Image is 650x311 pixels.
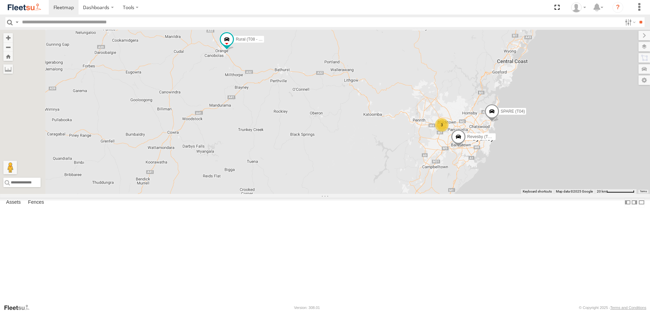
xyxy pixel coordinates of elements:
span: Revesby (T07 - [PERSON_NAME]) [467,134,531,139]
label: Search Query [14,17,20,27]
img: fleetsu-logo-horizontal.svg [7,3,42,12]
button: Keyboard shortcuts [523,189,552,194]
div: © Copyright 2025 - [579,306,646,310]
button: Zoom in [3,33,13,42]
a: Visit our Website [4,304,35,311]
span: SPARE (T04) [501,109,525,114]
div: Version: 308.01 [294,306,320,310]
label: Map Settings [638,75,650,85]
button: Zoom out [3,42,13,52]
label: Fences [25,198,47,207]
span: 20 km [597,190,606,193]
label: Measure [3,64,13,74]
label: Dock Summary Table to the Right [631,198,638,207]
label: Dock Summary Table to the Left [624,198,631,207]
a: Terms and Conditions [610,306,646,310]
button: Drag Pegman onto the map to open Street View [3,161,17,174]
button: Zoom Home [3,52,13,61]
div: 3 [435,118,449,132]
label: Assets [3,198,24,207]
label: Hide Summary Table [638,198,645,207]
span: Map data ©2025 Google [556,190,593,193]
div: Ken Manners [569,2,588,13]
label: Search Filter Options [622,17,637,27]
a: Terms (opens in new tab) [640,190,647,193]
i: ? [612,2,623,13]
button: Map Scale: 20 km per 79 pixels [595,189,636,194]
span: Rural (T08 - [PERSON_NAME]) [236,37,293,42]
